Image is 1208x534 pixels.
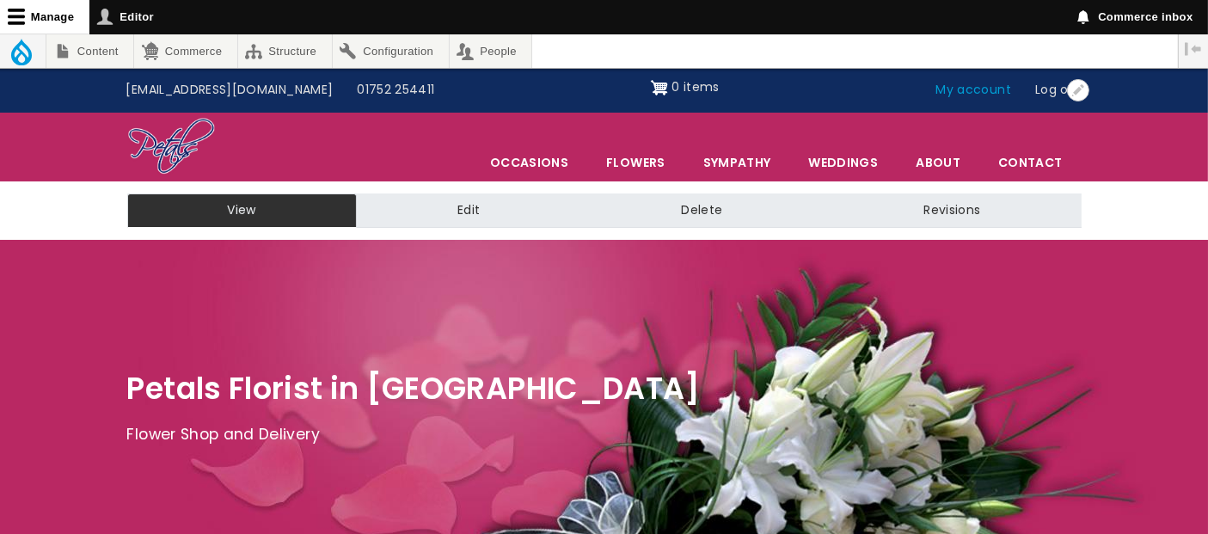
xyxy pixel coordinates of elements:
a: Edit [357,193,580,228]
a: View [127,193,357,228]
a: Configuration [333,34,449,68]
a: Flowers [588,144,683,181]
a: Structure [238,34,332,68]
a: My account [924,74,1024,107]
span: Petals Florist in [GEOGRAPHIC_DATA] [127,367,701,409]
span: Occasions [472,144,586,181]
span: Weddings [790,144,896,181]
button: Open User account menu configuration options [1067,79,1089,101]
a: [EMAIL_ADDRESS][DOMAIN_NAME] [114,74,346,107]
nav: Tabs [114,193,1095,228]
a: Content [46,34,133,68]
a: Contact [980,144,1080,181]
a: Revisions [823,193,1081,228]
button: Vertical orientation [1179,34,1208,64]
a: 01752 254411 [345,74,446,107]
img: Shopping cart [651,74,668,101]
a: Log out [1023,74,1094,107]
a: Delete [580,193,823,228]
img: Home [127,117,216,177]
a: People [450,34,532,68]
span: 0 items [671,78,719,95]
a: Shopping cart 0 items [651,74,720,101]
a: Commerce [134,34,236,68]
a: Sympathy [685,144,789,181]
a: About [898,144,978,181]
p: Flower Shop and Delivery [127,422,1082,448]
